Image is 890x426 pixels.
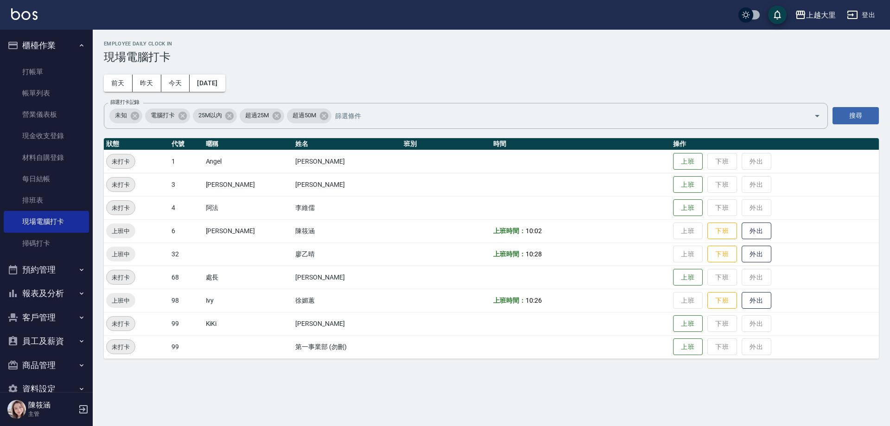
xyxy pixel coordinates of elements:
button: 上班 [673,199,703,216]
td: 32 [169,242,203,266]
button: 前天 [104,75,133,92]
button: 員工及薪資 [4,329,89,353]
span: 未打卡 [107,157,135,166]
td: [PERSON_NAME] [203,219,293,242]
button: save [768,6,787,24]
h5: 陳筱涵 [28,401,76,410]
b: 上班時間： [493,227,526,235]
td: 68 [169,266,203,289]
span: 10:02 [526,227,542,235]
button: 外出 [742,292,771,309]
td: 4 [169,196,203,219]
h2: Employee Daily Clock In [104,41,879,47]
td: 1 [169,150,203,173]
td: [PERSON_NAME] [293,150,401,173]
td: Ivy [203,289,293,312]
button: 上班 [673,269,703,286]
td: [PERSON_NAME] [293,266,401,289]
button: 上班 [673,176,703,193]
div: 超過25M [240,108,284,123]
td: 處長 [203,266,293,289]
button: 上班 [673,338,703,356]
a: 排班表 [4,190,89,211]
button: 上班 [673,153,703,170]
button: 下班 [707,246,737,263]
button: 外出 [742,246,771,263]
input: 篩選條件 [333,108,798,124]
b: 上班時間： [493,297,526,304]
td: 陳筱涵 [293,219,401,242]
td: 阿法 [203,196,293,219]
button: 下班 [707,292,737,309]
td: 6 [169,219,203,242]
span: 未打卡 [107,319,135,329]
button: 下班 [707,223,737,240]
div: 上越大里 [806,9,836,21]
button: 商品管理 [4,353,89,377]
span: 未打卡 [107,342,135,352]
img: Logo [11,8,38,20]
div: 超過50M [287,108,331,123]
button: 今天 [161,75,190,92]
button: Open [810,108,825,123]
td: [PERSON_NAME] [293,173,401,196]
td: [PERSON_NAME] [203,173,293,196]
span: 未知 [109,111,133,120]
a: 每日結帳 [4,168,89,190]
a: 打帳單 [4,61,89,83]
th: 班別 [401,138,491,150]
span: 未打卡 [107,273,135,282]
a: 材料自購登錄 [4,147,89,168]
td: 99 [169,312,203,335]
h3: 現場電腦打卡 [104,51,879,64]
span: 超過50M [287,111,322,120]
div: 電腦打卡 [145,108,190,123]
a: 營業儀表板 [4,104,89,125]
td: [PERSON_NAME] [293,312,401,335]
span: 上班中 [106,249,135,259]
span: 上班中 [106,226,135,236]
span: 未打卡 [107,203,135,213]
td: 廖乙晴 [293,242,401,266]
a: 現金收支登錄 [4,125,89,146]
a: 帳單列表 [4,83,89,104]
b: 上班時間： [493,250,526,258]
th: 時間 [491,138,670,150]
label: 篩選打卡記錄 [110,99,140,106]
button: 報表及分析 [4,281,89,305]
td: 第一事業部 (勿刪) [293,335,401,358]
th: 狀態 [104,138,169,150]
td: KiKi [203,312,293,335]
th: 代號 [169,138,203,150]
button: 客戶管理 [4,305,89,330]
button: 上越大里 [791,6,839,25]
p: 主管 [28,410,76,418]
a: 掃碼打卡 [4,233,89,254]
th: 姓名 [293,138,401,150]
button: 搜尋 [833,107,879,124]
div: 25M以內 [193,108,237,123]
span: 未打卡 [107,180,135,190]
span: 10:26 [526,297,542,304]
button: [DATE] [190,75,225,92]
th: 操作 [671,138,879,150]
span: 25M以內 [193,111,228,120]
button: 登出 [843,6,879,24]
span: 10:28 [526,250,542,258]
div: 未知 [109,108,142,123]
td: 李維儒 [293,196,401,219]
button: 資料設定 [4,377,89,401]
a: 現場電腦打卡 [4,211,89,232]
th: 暱稱 [203,138,293,150]
td: Angel [203,150,293,173]
button: 預約管理 [4,258,89,282]
img: Person [7,400,26,419]
span: 上班中 [106,296,135,305]
button: 外出 [742,223,771,240]
span: 超過25M [240,111,274,120]
button: 上班 [673,315,703,332]
span: 電腦打卡 [145,111,180,120]
button: 櫃檯作業 [4,33,89,57]
td: 98 [169,289,203,312]
td: 徐媚蕙 [293,289,401,312]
